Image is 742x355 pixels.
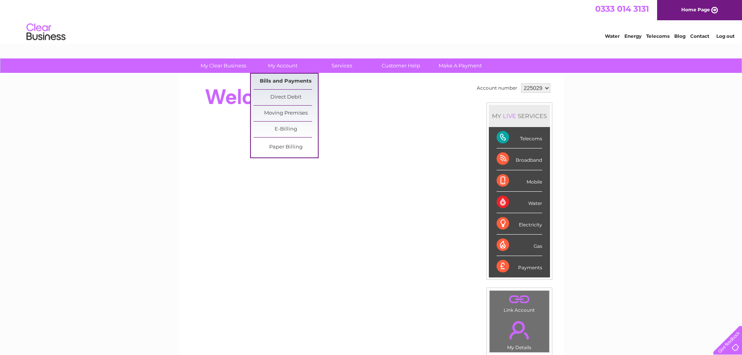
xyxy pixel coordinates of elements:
[26,20,66,44] img: logo.png
[497,127,542,148] div: Telecoms
[369,58,433,73] a: Customer Help
[475,81,519,95] td: Account number
[428,58,492,73] a: Make A Payment
[674,33,686,39] a: Blog
[489,290,550,315] td: Link Account
[605,33,620,39] a: Water
[254,90,318,105] a: Direct Debit
[489,105,550,127] div: MY SERVICES
[492,293,547,306] a: .
[254,74,318,89] a: Bills and Payments
[497,148,542,170] div: Broadband
[254,106,318,121] a: Moving Premises
[497,256,542,277] div: Payments
[497,213,542,235] div: Electricity
[497,192,542,213] div: Water
[716,33,735,39] a: Log out
[254,140,318,155] a: Paper Billing
[492,316,547,344] a: .
[646,33,670,39] a: Telecoms
[497,170,542,192] div: Mobile
[191,58,256,73] a: My Clear Business
[501,112,518,120] div: LIVE
[489,314,550,353] td: My Details
[187,4,555,38] div: Clear Business is a trading name of Verastar Limited (registered in [GEOGRAPHIC_DATA] No. 3667643...
[595,4,649,14] a: 0333 014 3131
[310,58,374,73] a: Services
[497,235,542,256] div: Gas
[254,122,318,137] a: E-Billing
[690,33,709,39] a: Contact
[624,33,642,39] a: Energy
[250,58,315,73] a: My Account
